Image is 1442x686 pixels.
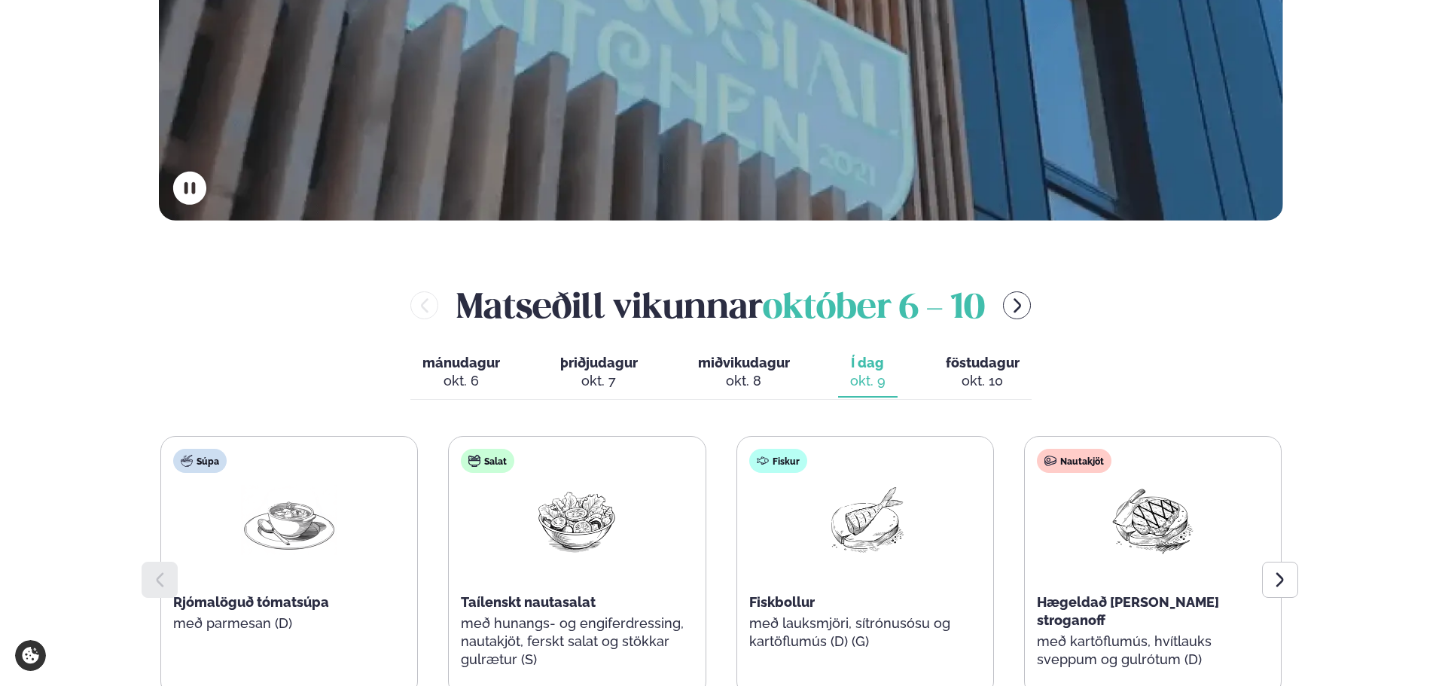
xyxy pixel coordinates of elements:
[946,372,1020,390] div: okt. 10
[548,348,650,398] button: þriðjudagur okt. 7
[560,372,638,390] div: okt. 7
[461,614,693,669] p: með hunangs- og engiferdressing, nautakjöt, ferskt salat og stökkar gulrætur (S)
[173,594,329,610] span: Rjómalöguð tómatsúpa
[946,355,1020,370] span: föstudagur
[686,348,802,398] button: miðvikudagur okt. 8
[560,355,638,370] span: þriðjudagur
[1037,633,1269,669] p: með kartöflumús, hvítlauks sveppum og gulrótum (D)
[749,594,815,610] span: Fiskbollur
[698,355,790,370] span: miðvikudagur
[1105,485,1201,555] img: Beef-Meat.png
[461,449,514,473] div: Salat
[461,594,596,610] span: Taílenskt nautasalat
[173,449,227,473] div: Súpa
[749,614,981,651] p: með lauksmjöri, sítrónusósu og kartöflumús (D) (G)
[749,449,807,473] div: Fiskur
[1003,291,1031,319] button: menu-btn-right
[468,455,480,467] img: salad.svg
[173,614,405,633] p: með parmesan (D)
[181,455,193,467] img: soup.svg
[763,292,985,325] span: október 6 - 10
[241,485,337,555] img: Soup.png
[1037,449,1111,473] div: Nautakjöt
[838,348,898,398] button: Í dag okt. 9
[850,354,886,372] span: Í dag
[410,348,512,398] button: mánudagur okt. 6
[817,485,913,555] img: Fish.png
[1037,594,1219,628] span: Hægeldað [PERSON_NAME] stroganoff
[529,485,625,555] img: Salad.png
[698,372,790,390] div: okt. 8
[1044,455,1056,467] img: beef.svg
[422,355,500,370] span: mánudagur
[15,640,46,671] a: Cookie settings
[850,372,886,390] div: okt. 9
[757,455,769,467] img: fish.svg
[456,281,985,330] h2: Matseðill vikunnar
[410,291,438,319] button: menu-btn-left
[422,372,500,390] div: okt. 6
[934,348,1032,398] button: föstudagur okt. 10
